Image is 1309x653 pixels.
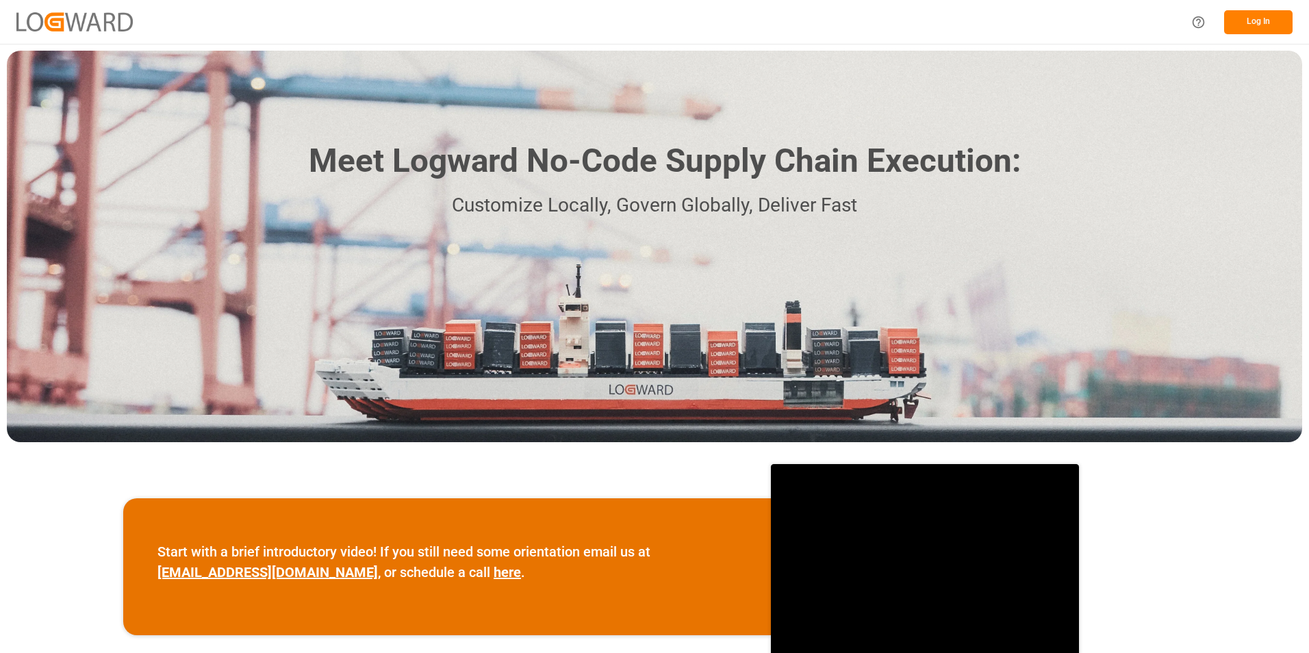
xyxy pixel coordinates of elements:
[494,564,521,580] a: here
[309,137,1021,185] h1: Meet Logward No-Code Supply Chain Execution:
[1224,10,1293,34] button: Log In
[157,564,378,580] a: [EMAIL_ADDRESS][DOMAIN_NAME]
[288,190,1021,221] p: Customize Locally, Govern Globally, Deliver Fast
[157,541,737,582] p: Start with a brief introductory video! If you still need some orientation email us at , or schedu...
[1183,7,1214,38] button: Help Center
[16,12,133,31] img: Logward_new_orange.png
